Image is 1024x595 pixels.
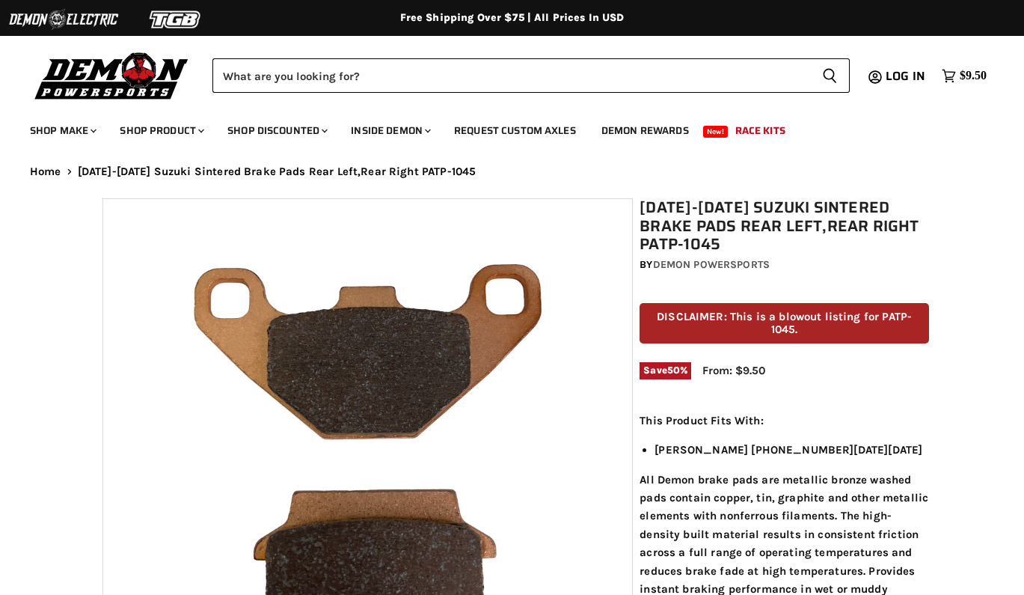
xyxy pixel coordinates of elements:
a: Inside Demon [340,115,440,146]
a: Shop Product [108,115,213,146]
h1: [DATE]-[DATE] Suzuki Sintered Brake Pads Rear Left,Rear Right PATP-1045 [640,198,929,254]
span: Save % [640,362,691,379]
span: $9.50 [960,69,987,83]
a: Request Custom Axles [443,115,587,146]
a: Demon Powersports [653,258,770,271]
a: Shop Make [19,115,105,146]
p: This Product Fits With: [640,412,929,430]
img: Demon Powersports [30,49,194,102]
button: Search [810,58,850,93]
a: Shop Discounted [216,115,337,146]
a: Demon Rewards [590,115,700,146]
li: [PERSON_NAME] [PHONE_NUMBER][DATE][DATE] [654,441,929,459]
a: Log in [879,70,934,83]
div: by [640,257,929,273]
a: Race Kits [724,115,797,146]
a: $9.50 [934,65,994,87]
span: New! [703,126,729,138]
ul: Main menu [19,109,983,146]
input: Search [212,58,810,93]
span: [DATE]-[DATE] Suzuki Sintered Brake Pads Rear Left,Rear Right PATP-1045 [78,165,476,178]
p: DISCLAIMER: This is a blowout listing for PATP-1045. [640,303,929,344]
a: Home [30,165,61,178]
span: From: $9.50 [702,364,765,377]
span: Log in [886,67,925,85]
img: TGB Logo 2 [120,5,232,34]
span: 50 [667,364,680,376]
form: Product [212,58,850,93]
img: Demon Electric Logo 2 [7,5,120,34]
